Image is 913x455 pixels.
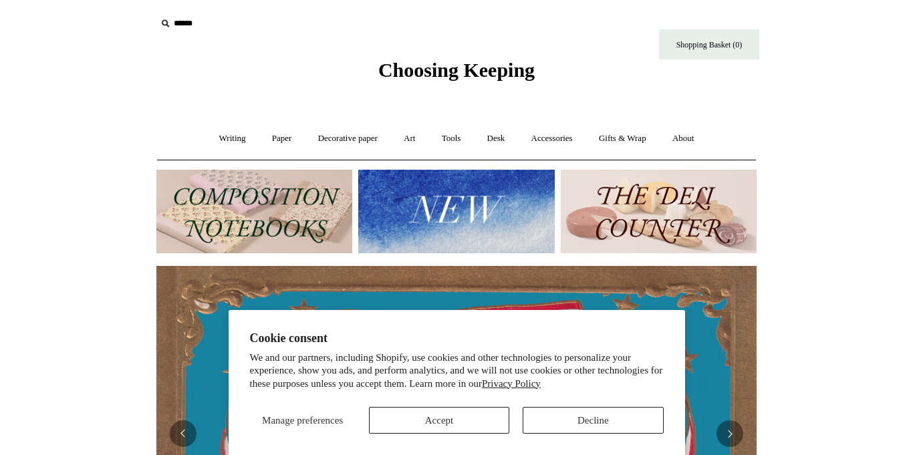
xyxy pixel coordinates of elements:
button: Previous [170,420,197,447]
a: Desk [475,121,517,156]
a: Writing [207,121,258,156]
img: New.jpg__PID:f73bdf93-380a-4a35-bcfe-7823039498e1 [358,170,554,253]
button: Manage preferences [250,407,356,434]
h2: Cookie consent [250,331,664,345]
span: Choosing Keeping [378,59,535,81]
span: Manage preferences [262,415,343,426]
a: Art [392,121,427,156]
a: Paper [260,121,304,156]
img: The Deli Counter [561,170,757,253]
a: Privacy Policy [482,378,541,389]
a: About [660,121,706,156]
a: Choosing Keeping [378,69,535,79]
button: Decline [523,407,663,434]
p: We and our partners, including Shopify, use cookies and other technologies to personalize your ex... [250,351,664,391]
a: Accessories [519,121,585,156]
button: Next [716,420,743,447]
button: Accept [369,407,509,434]
a: Tools [430,121,473,156]
a: Shopping Basket (0) [659,29,759,59]
a: Decorative paper [306,121,390,156]
img: 202302 Composition ledgers.jpg__PID:69722ee6-fa44-49dd-a067-31375e5d54ec [156,170,352,253]
a: Gifts & Wrap [587,121,658,156]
